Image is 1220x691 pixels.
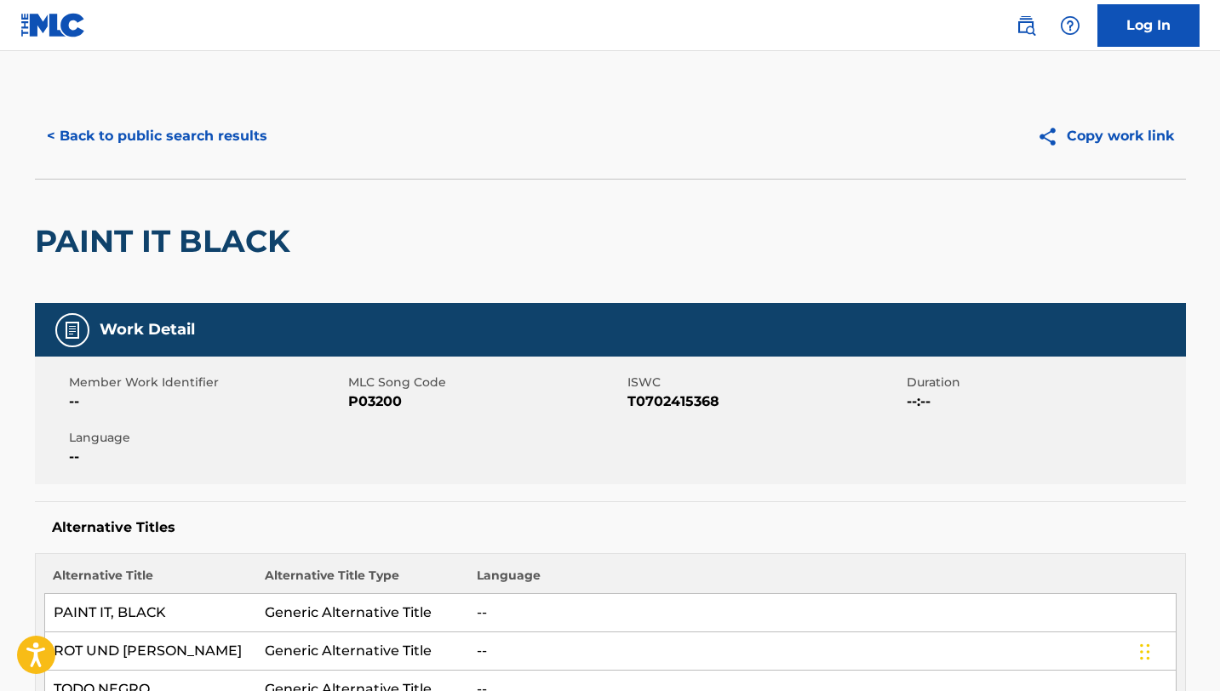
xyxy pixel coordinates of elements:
[35,222,299,260] h2: PAINT IT BLACK
[348,374,623,391] span: MLC Song Code
[69,391,344,412] span: --
[468,594,1176,632] td: --
[62,320,83,340] img: Work Detail
[1016,15,1036,36] img: search
[907,391,1182,412] span: --:--
[44,567,256,594] th: Alternative Title
[907,374,1182,391] span: Duration
[256,567,468,594] th: Alternative Title Type
[44,632,256,671] td: ROT UND [PERSON_NAME]
[468,632,1176,671] td: --
[1135,609,1220,691] iframe: Chat Widget
[52,519,1169,536] h5: Alternative Titles
[20,13,86,37] img: MLC Logo
[1140,626,1150,677] div: Drag
[35,115,279,157] button: < Back to public search results
[256,632,468,671] td: Generic Alternative Title
[1097,4,1200,47] a: Log In
[1060,15,1080,36] img: help
[100,320,195,340] h5: Work Detail
[44,594,256,632] td: PAINT IT, BLACK
[1053,9,1087,43] div: Help
[1037,126,1067,147] img: Copy work link
[468,567,1176,594] th: Language
[256,594,468,632] td: Generic Alternative Title
[1025,115,1186,157] button: Copy work link
[69,429,344,447] span: Language
[69,447,344,467] span: --
[69,374,344,391] span: Member Work Identifier
[627,374,902,391] span: ISWC
[1009,9,1043,43] a: Public Search
[627,391,902,412] span: T0702415368
[348,391,623,412] span: P03200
